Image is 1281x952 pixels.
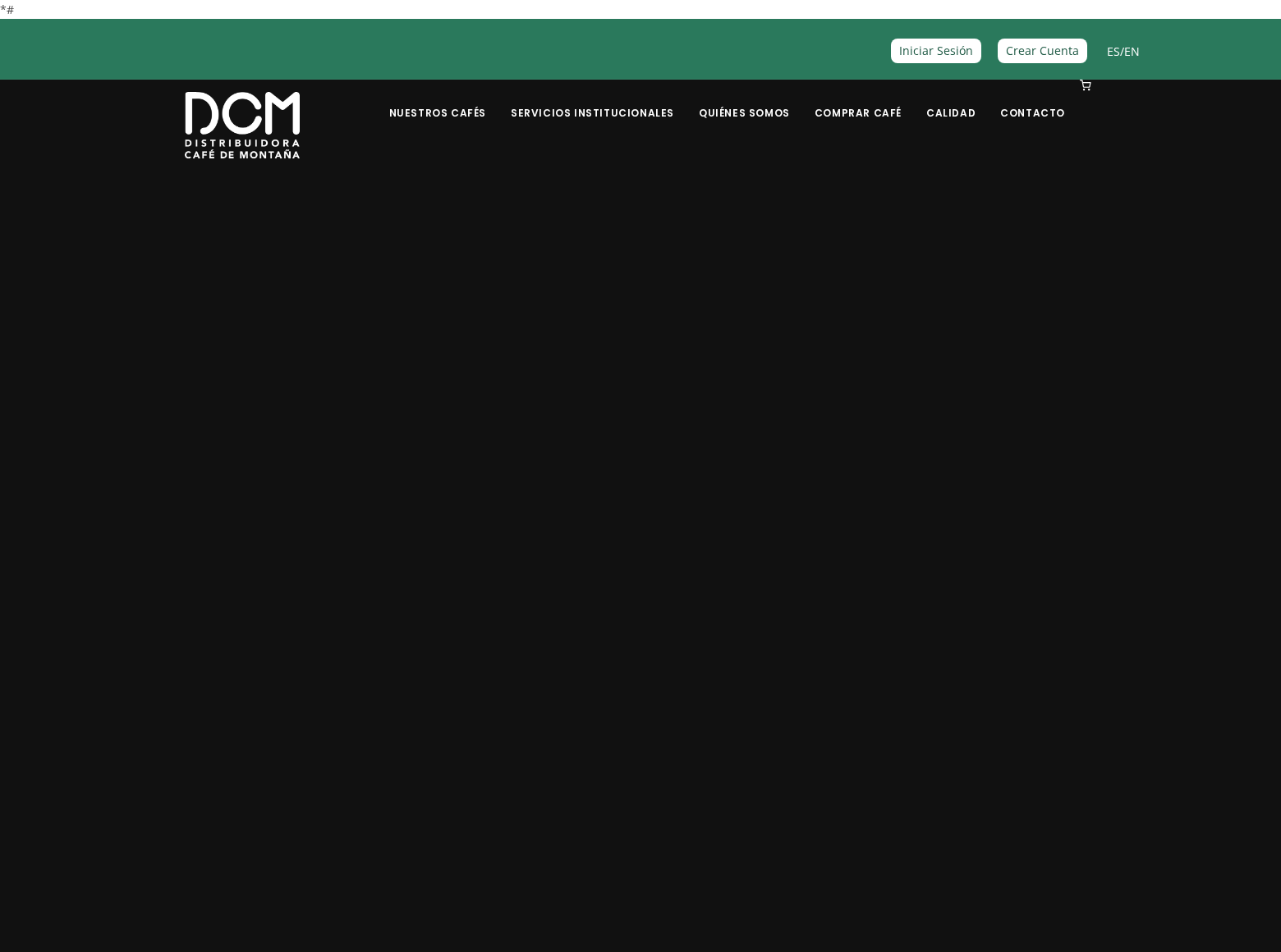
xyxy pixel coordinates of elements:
a: Contacto [990,81,1075,120]
a: ES [1107,43,1120,59]
a: EN [1124,43,1140,59]
a: Servicios Institucionales [501,81,684,120]
a: Crear Cuenta [998,39,1087,62]
a: Quiénes Somos [689,81,800,120]
a: Iniciar Sesión [891,39,981,62]
span: / [1107,42,1140,61]
a: Comprar Café [805,81,911,120]
a: Nuestros Cafés [379,81,496,120]
a: Calidad [916,81,985,120]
